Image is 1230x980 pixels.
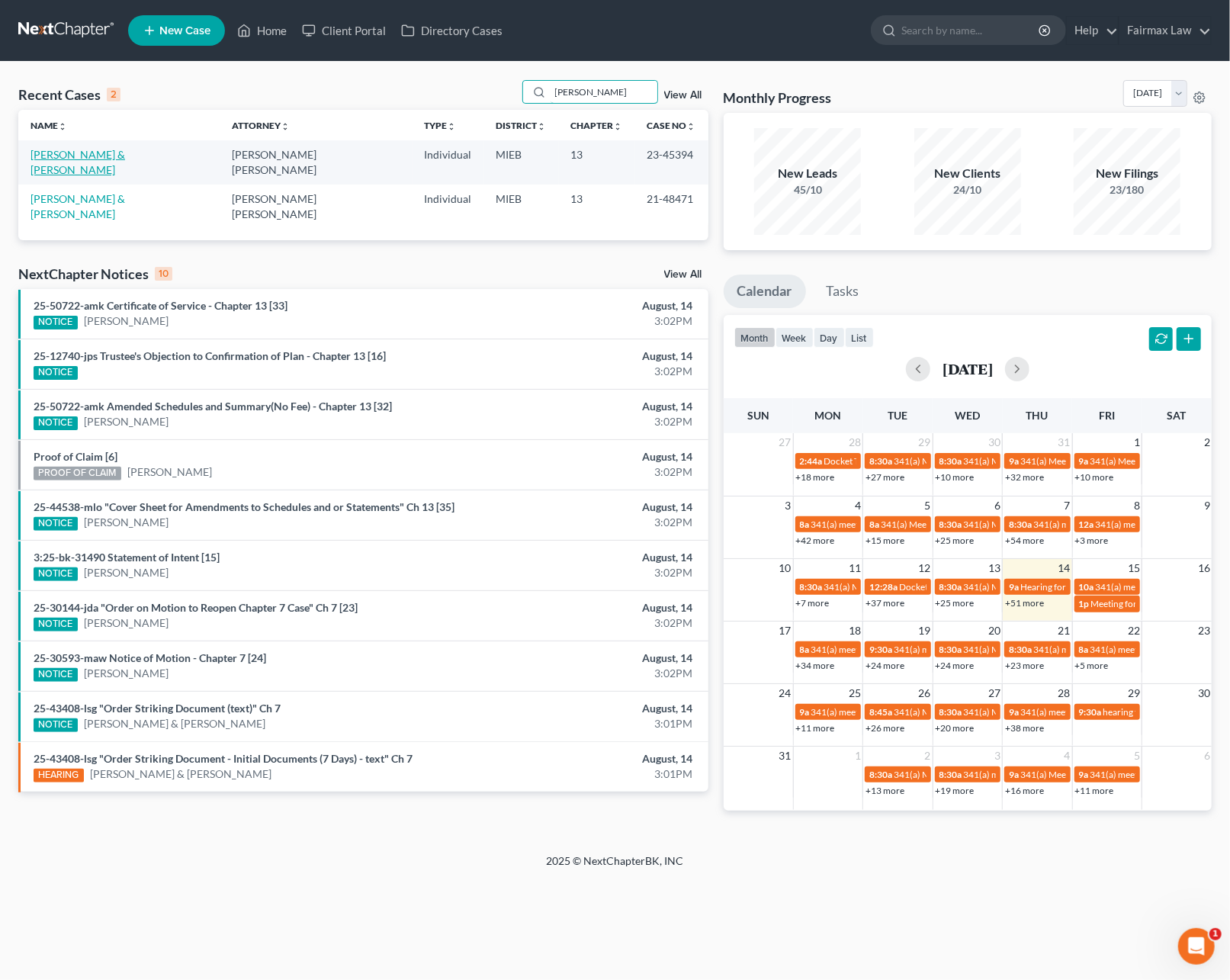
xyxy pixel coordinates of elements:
[181,853,1050,881] div: 2025 © NextChapterBK, INC
[635,140,708,184] td: 23-45394
[894,706,1042,718] span: 341(a) Meeting for [PERSON_NAME]
[914,165,1021,182] div: New Clients
[559,140,635,184] td: 13
[1132,433,1142,451] span: 1
[865,597,904,609] a: +37 more
[281,122,291,131] i: unfold_more
[811,519,959,530] span: 341(a) meeting for [PERSON_NAME]
[34,567,78,581] div: NOTICE
[917,433,933,451] span: 29
[747,409,769,422] span: Sun
[1020,769,1218,780] span: 341(a) Meeting of Creditors for [PERSON_NAME]
[483,364,693,379] div: 3:02PM
[939,581,962,593] span: 8:30a
[483,716,693,731] div: 3:01PM
[1057,684,1072,702] span: 28
[1020,706,1167,718] span: 341(a) meeting for [PERSON_NAME]
[34,316,78,329] div: NOTICE
[483,565,693,580] div: 3:02PM
[869,706,892,718] span: 8:45a
[483,751,693,766] div: August, 14
[800,644,810,655] span: 8a
[800,519,810,530] span: 8a
[1057,559,1072,577] span: 14
[936,722,975,734] a: +20 more
[853,747,862,765] span: 1
[664,269,702,280] a: View All
[34,551,220,564] a: 3:25-bk-31490 Statement of Intent [15]
[84,565,169,580] a: [PERSON_NAME]
[483,464,693,480] div: 3:02PM
[483,414,693,429] div: 3:02PM
[811,706,959,718] span: 341(a) meeting for [PERSON_NAME]
[1203,433,1212,451] span: 2
[31,148,125,176] a: [PERSON_NAME] & [PERSON_NAME]
[865,471,904,483] a: +27 more
[34,366,78,380] div: NOTICE
[34,500,454,513] a: 25-44538-mlo "Cover Sheet for Amendments to Schedules and or Statements" Ch 13 [35]
[847,559,862,577] span: 11
[1009,519,1032,530] span: 8:30a
[425,120,457,131] a: Typeunfold_more
[1063,747,1072,765] span: 4
[1079,455,1089,467] span: 9a
[84,716,265,731] a: [PERSON_NAME] & [PERSON_NAME]
[776,327,814,348] button: week
[84,666,169,681] a: [PERSON_NAME]
[34,769,84,782] div: HEARING
[811,644,959,655] span: 341(a) meeting for [PERSON_NAME]
[496,120,547,131] a: Districtunfold_more
[936,597,975,609] a: +25 more
[230,17,294,44] a: Home
[1057,433,1072,451] span: 31
[34,349,386,362] a: 25-12740-jps Trustee's Objection to Confirmation of Plan - Chapter 13 [16]
[899,581,1036,593] span: Docket Text: for [PERSON_NAME]
[1067,17,1118,44] a: Help
[647,120,696,131] a: Case Nounfold_more
[754,182,861,198] div: 45/10
[1209,928,1222,940] span: 1
[796,722,835,734] a: +11 more
[483,313,693,329] div: 3:02PM
[724,275,806,308] a: Calendar
[847,433,862,451] span: 28
[31,120,67,131] a: Nameunfold_more
[1099,409,1115,422] span: Fri
[869,455,892,467] span: 8:30a
[155,267,172,281] div: 10
[127,464,212,480] a: [PERSON_NAME]
[1009,644,1032,655] span: 8:30a
[869,644,892,655] span: 9:30a
[796,660,835,671] a: +34 more
[1196,622,1212,640] span: 23
[1009,706,1019,718] span: 9a
[847,622,862,640] span: 18
[483,515,693,530] div: 3:02PM
[413,185,484,228] td: Individual
[559,185,635,228] td: 13
[1103,706,1221,718] span: hearing for [PERSON_NAME]
[987,622,1002,640] span: 20
[84,414,169,429] a: [PERSON_NAME]
[796,535,835,546] a: +42 more
[34,618,78,631] div: NOTICE
[448,122,457,131] i: unfold_more
[865,722,904,734] a: +26 more
[869,769,892,780] span: 8:30a
[796,597,830,609] a: +7 more
[483,349,693,364] div: August, 14
[987,559,1002,577] span: 13
[571,120,623,131] a: Chapterunfold_more
[724,88,832,107] h3: Monthly Progress
[18,265,172,283] div: NextChapter Notices
[1026,409,1049,422] span: Thu
[894,644,1041,655] span: 341(a) meeting for [PERSON_NAME]
[964,519,1112,530] span: 341(a) Meeting for [PERSON_NAME]
[1079,706,1102,718] span: 9:30a
[917,559,933,577] span: 12
[31,192,125,220] a: [PERSON_NAME] & [PERSON_NAME]
[1074,182,1180,198] div: 23/180
[914,182,1021,198] div: 24/10
[1075,660,1109,671] a: +5 more
[551,81,657,103] input: Search by name...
